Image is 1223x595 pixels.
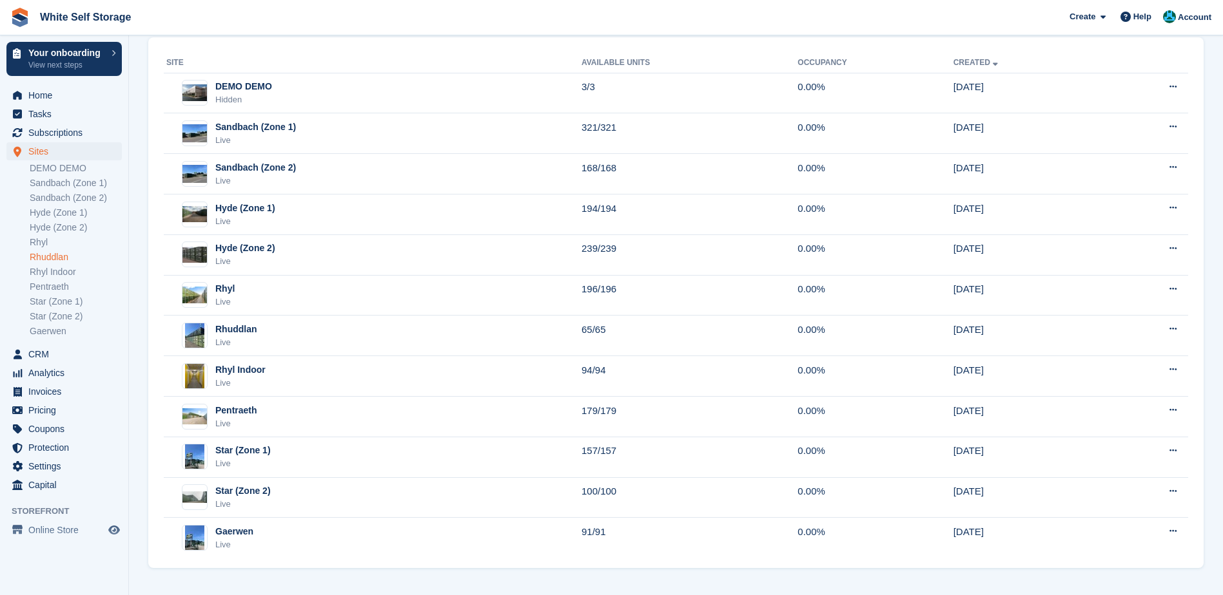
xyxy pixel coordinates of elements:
[12,505,128,518] span: Storefront
[215,255,275,268] div: Live
[28,59,105,71] p: View next steps
[215,444,271,457] div: Star (Zone 1)
[6,124,122,142] a: menu
[954,58,1001,67] a: Created
[28,401,106,419] span: Pricing
[28,86,106,104] span: Home
[28,124,106,142] span: Subscriptions
[797,437,953,477] td: 0.00%
[1133,10,1151,23] span: Help
[954,316,1102,356] td: [DATE]
[954,73,1102,113] td: [DATE]
[215,404,257,417] div: Pentraeth
[797,316,953,356] td: 0.00%
[28,457,106,475] span: Settings
[35,6,136,28] a: White Self Storage
[582,113,797,154] td: 321/321
[215,80,272,93] div: DEMO DEMO
[954,154,1102,194] td: [DATE]
[215,241,275,255] div: Hyde (Zone 2)
[28,476,106,494] span: Capital
[30,251,122,263] a: Rhuddlan
[185,323,204,348] img: Image of Rhuddlan site
[797,194,953,235] td: 0.00%
[30,325,122,337] a: Gaerwen
[28,345,106,363] span: CRM
[215,120,296,134] div: Sandbach (Zone 1)
[215,93,272,106] div: Hidden
[582,316,797,356] td: 65/65
[582,275,797,316] td: 196/196
[215,525,253,538] div: Gaerwen
[185,444,204,469] img: Image of Star (Zone 1) site
[6,401,122,419] a: menu
[797,53,953,73] th: Occupancy
[6,382,122,401] a: menu
[215,538,253,551] div: Live
[28,364,106,382] span: Analytics
[215,363,266,377] div: Rhyl Indoor
[182,206,207,223] img: Image of Hyde (Zone 1) site
[1163,10,1176,23] img: Jay White
[28,48,105,57] p: Your onboarding
[6,42,122,76] a: Your onboarding View next steps
[797,275,953,316] td: 0.00%
[797,113,953,154] td: 0.00%
[30,207,122,219] a: Hyde (Zone 1)
[215,296,235,308] div: Live
[28,382,106,401] span: Invoices
[28,142,106,160] span: Sites
[954,356,1102,397] td: [DATE]
[215,484,271,498] div: Star (Zone 2)
[954,194,1102,235] td: [DATE]
[185,525,204,551] img: Image of Gaerwen site
[30,162,122,175] a: DEMO DEMO
[215,202,275,215] div: Hyde (Zone 1)
[182,287,207,303] img: Image of Rhyl site
[30,296,122,308] a: Star (Zone 1)
[182,165,207,184] img: Image of Sandbach (Zone 2) site
[30,177,122,189] a: Sandbach (Zone 1)
[6,476,122,494] a: menu
[582,154,797,194] td: 168/168
[6,105,122,123] a: menu
[797,397,953,437] td: 0.00%
[582,477,797,518] td: 100/100
[215,134,296,147] div: Live
[797,356,953,397] td: 0.00%
[797,477,953,518] td: 0.00%
[797,518,953,558] td: 0.00%
[215,336,257,349] div: Live
[215,457,271,470] div: Live
[28,439,106,457] span: Protection
[215,498,271,511] div: Live
[215,175,296,187] div: Live
[30,266,122,278] a: Rhyl Indoor
[215,282,235,296] div: Rhyl
[6,142,122,160] a: menu
[954,234,1102,275] td: [DATE]
[106,522,122,538] a: Preview store
[954,275,1102,316] td: [DATE]
[954,437,1102,477] td: [DATE]
[28,521,106,539] span: Online Store
[797,73,953,113] td: 0.00%
[797,234,953,275] td: 0.00%
[30,236,122,249] a: Rhyl
[6,364,122,382] a: menu
[954,518,1102,558] td: [DATE]
[6,86,122,104] a: menu
[582,73,797,113] td: 3/3
[6,457,122,475] a: menu
[582,356,797,397] td: 94/94
[6,439,122,457] a: menu
[30,222,122,234] a: Hyde (Zone 2)
[215,215,275,228] div: Live
[28,420,106,438] span: Coupons
[582,194,797,235] td: 194/194
[797,154,953,194] td: 0.00%
[1070,10,1095,23] span: Create
[164,53,582,73] th: Site
[182,408,207,425] img: Image of Pentraeth site
[6,345,122,363] a: menu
